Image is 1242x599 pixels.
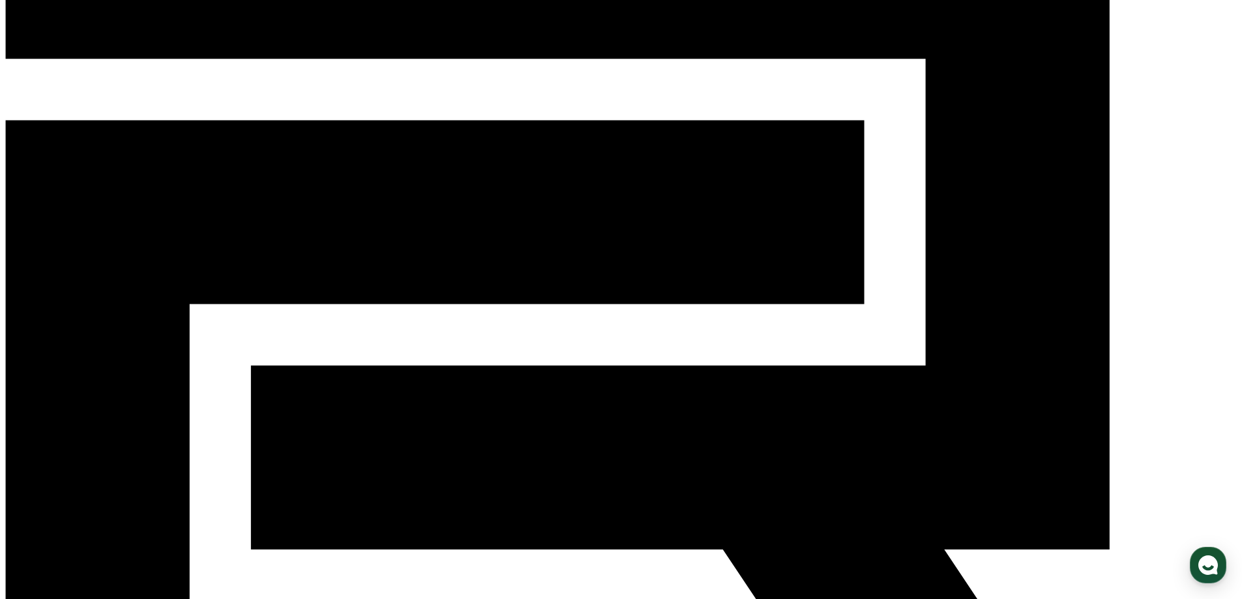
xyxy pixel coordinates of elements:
[119,433,135,444] span: 대화
[86,413,168,446] a: 대화
[168,413,250,446] a: 설정
[41,433,49,443] span: 홈
[4,413,86,446] a: 홈
[201,433,217,443] span: 설정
